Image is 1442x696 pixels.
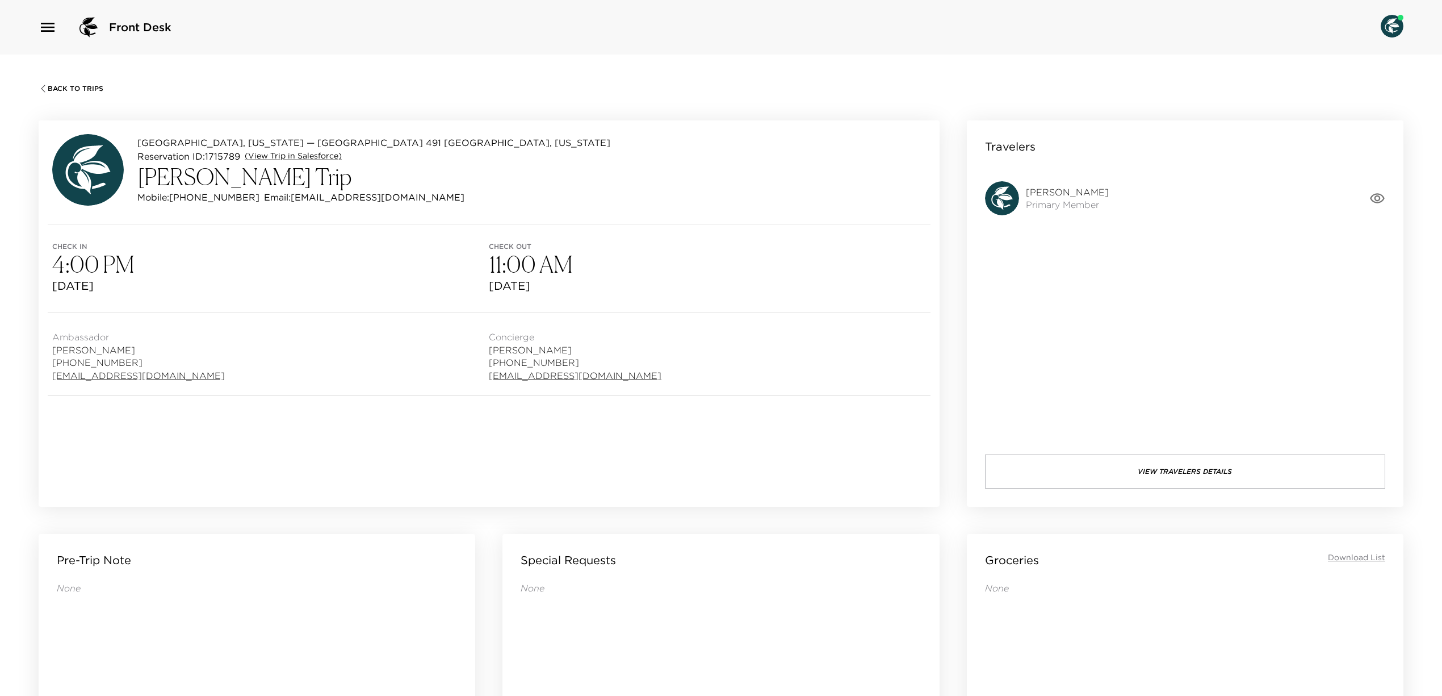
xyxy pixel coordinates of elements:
[52,243,489,251] span: Check in
[1026,186,1109,198] span: [PERSON_NAME]
[137,136,610,149] p: [GEOGRAPHIC_DATA], [US_STATE] — [GEOGRAPHIC_DATA] 491 [GEOGRAPHIC_DATA], [US_STATE]
[985,139,1036,155] p: Travelers
[52,251,489,278] h3: 4:00 PM
[52,331,225,343] span: Ambassador
[985,552,1039,568] p: Groceries
[489,243,925,251] span: Check out
[57,552,131,568] p: Pre-Trip Note
[137,149,240,163] p: Reservation ID: 1715789
[264,190,464,204] p: Email: [EMAIL_ADDRESS][DOMAIN_NAME]
[1381,15,1403,37] img: User
[48,85,103,93] span: Back To Trips
[52,344,225,356] span: [PERSON_NAME]
[52,278,489,294] span: [DATE]
[489,251,925,278] h3: 11:00 AM
[489,278,925,294] span: [DATE]
[489,344,661,356] span: [PERSON_NAME]
[39,84,103,93] button: Back To Trips
[521,552,616,568] p: Special Requests
[57,582,457,594] p: None
[521,582,921,594] p: None
[52,356,225,369] span: [PHONE_NUMBER]
[245,151,342,162] a: (View Trip in Salesforce)
[109,19,171,35] span: Front Desk
[52,134,124,206] img: avatar.4afec266560d411620d96f9f038fe73f.svg
[52,369,225,382] a: [EMAIL_ADDRESS][DOMAIN_NAME]
[489,356,661,369] span: [PHONE_NUMBER]
[75,14,102,41] img: logo
[1026,198,1109,211] span: Primary Member
[489,331,661,343] span: Concierge
[489,369,661,382] a: [EMAIL_ADDRESS][DOMAIN_NAME]
[137,190,259,204] p: Mobile: [PHONE_NUMBER]
[985,582,1385,594] p: None
[985,455,1385,489] button: View Travelers Details
[985,181,1019,215] img: avatar.4afec266560d411620d96f9f038fe73f.svg
[137,163,610,190] h3: [PERSON_NAME] Trip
